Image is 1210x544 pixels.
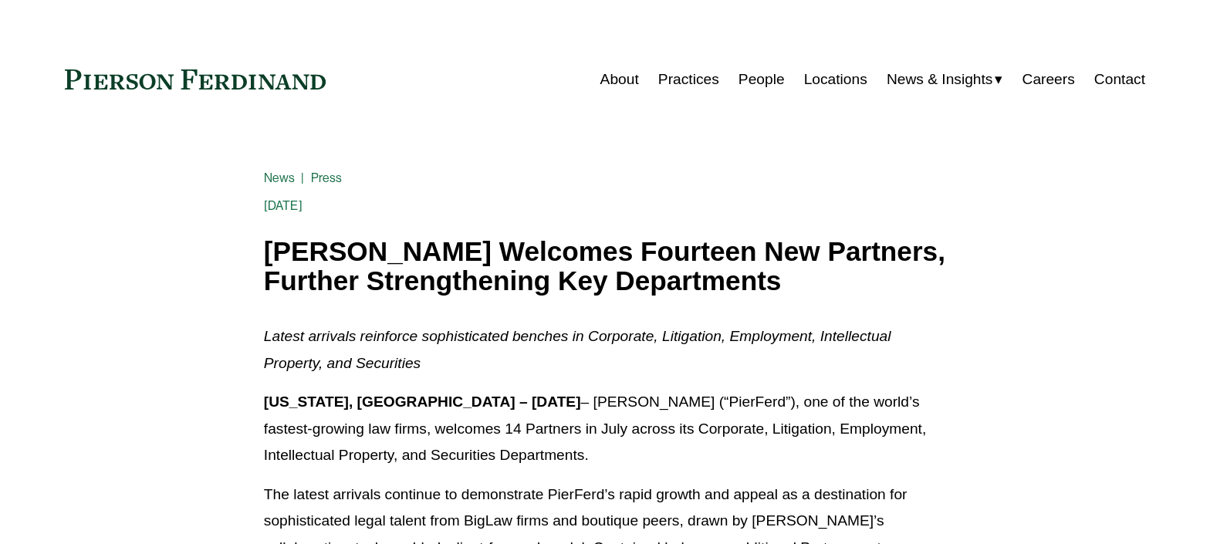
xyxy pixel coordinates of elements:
a: Careers [1022,65,1075,94]
a: Contact [1094,65,1145,94]
a: People [739,65,785,94]
a: folder dropdown [887,65,1003,94]
p: – [PERSON_NAME] (“PierFerd”), one of the world’s fastest-growing law firms, welcomes 14 Partners ... [264,389,946,469]
a: About [600,65,639,94]
span: [DATE] [264,198,302,213]
h1: [PERSON_NAME] Welcomes Fourteen New Partners, Further Strengthening Key Departments [264,237,946,296]
em: Latest arrivals reinforce sophisticated benches in Corporate, Litigation, Employment, Intellectua... [264,328,895,371]
a: News [264,171,296,185]
strong: [US_STATE], [GEOGRAPHIC_DATA] – [DATE] [264,394,581,410]
a: Press [311,171,343,185]
a: Practices [658,65,719,94]
span: News & Insights [887,66,993,93]
a: Locations [804,65,867,94]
